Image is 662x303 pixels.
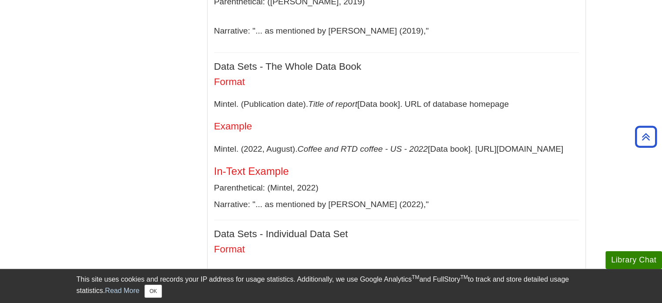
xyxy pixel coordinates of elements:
h4: Format [214,244,579,255]
h4: Data Sets - Individual Data Set [214,229,579,240]
p: Parenthetical: (Mintel, 2022) [214,182,579,194]
h4: Format [214,77,579,88]
em: Title of report (Section of report) [308,267,427,276]
p: Mintel. (2022, August). [Data book]. [URL][DOMAIN_NAME] [214,136,579,162]
p: Mintel. (Publication date). [Data book]. URL of database homepage [214,92,579,117]
h4: Data Sets - The Whole Data Book [214,61,579,72]
sup: TM [412,274,419,280]
a: Read More [105,287,139,294]
em: Coffee and RTD coffee - US - 2022 [297,144,427,153]
button: Library Chat [605,251,662,269]
h5: In-Text Example [214,166,579,177]
a: Back to Top [632,131,660,143]
p: Narrative: "... as mentioned by [PERSON_NAME] (2022)," [214,198,579,211]
em: Title of report [308,99,357,109]
sup: TM [460,274,468,280]
div: This site uses cookies and records your IP address for usage statistics. Additionally, we use Goo... [77,274,586,298]
h4: Example [214,121,579,132]
p: Mintel. (Publication date). [Data set]. URL of database homepage [214,259,579,285]
p: Narrative: "... as mentioned by [PERSON_NAME] (2019)," [214,18,579,44]
button: Close [144,285,161,298]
